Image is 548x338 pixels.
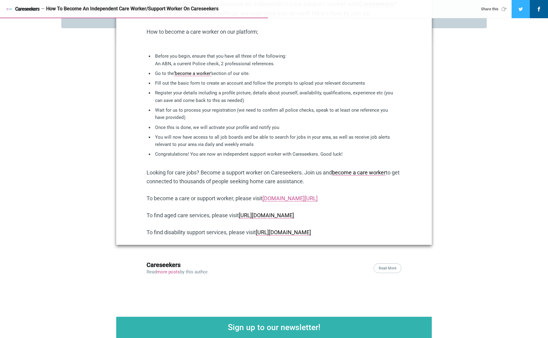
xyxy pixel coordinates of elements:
[154,89,393,104] li: Register your details including a profile picture, details about yourself, availability, qualific...
[41,7,45,11] span: —
[198,323,350,332] h2: Sign up to our newsletter!
[147,194,401,203] p: To become a care or support worker, please visit
[239,212,294,218] a: [URL][DOMAIN_NAME]
[15,6,39,12] span: Careseekers
[46,6,470,12] div: How To Become An Independent Care Worker/Support Worker On Careseekers
[147,261,181,269] a: Careseekers
[154,79,393,87] li: Fill out the basic form to create an account and follow the prompts to upload your relevant docum...
[154,70,393,77] li: Go to the section of our site.
[262,195,318,201] a: [DOMAIN_NAME][URL]
[6,6,12,12] img: Careseekers icon
[154,124,393,131] li: Once this is done, we will activate your profile and notify you
[154,134,393,148] li: You will now have access to all job boards and be able to search for jobs in your area, as well a...
[157,269,180,275] a: more posts
[147,168,401,186] p: Looking for care jobs? Become a support worker on Careseekers. Join us and to get connected to th...
[147,211,401,220] p: To find aged care services, please visit
[154,52,393,67] li: Before you begin, ensure that you have all three of the following: An ABN, a current Police check...
[374,263,401,273] a: Read More
[154,150,393,158] li: Congratulations! You are now an independent support worker with Careseekers. Good luck!
[147,228,401,237] p: To find disability support services, please visit
[174,71,211,76] a: ‘become a worker’
[154,106,393,121] li: Wait for us to process your registration (we need to confirm all police checks, speak to at least...
[481,6,509,12] div: Share this
[147,28,401,36] p: How to become a care worker on our platform;
[332,169,386,176] a: become a care worker
[256,229,311,235] a: [URL][DOMAIN_NAME]
[6,6,39,12] a: Careseekers
[147,269,208,275] p: Read by this author.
